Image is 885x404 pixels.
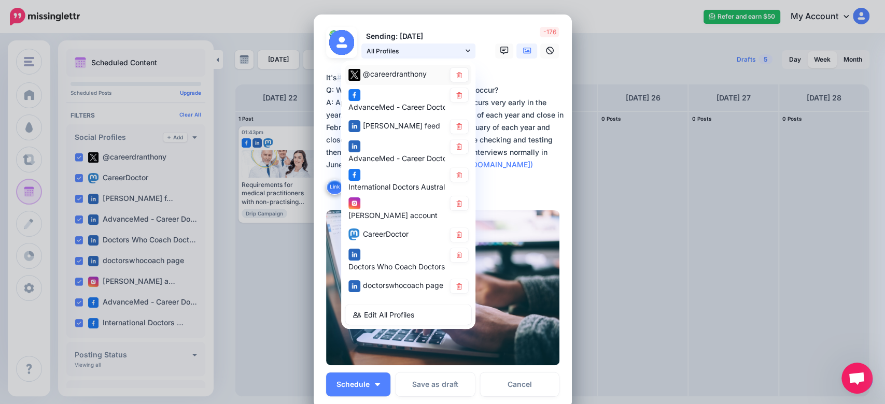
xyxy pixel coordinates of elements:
[348,249,360,261] img: linkedin-square.png
[363,69,427,78] span: @careerdranthony
[326,179,343,195] button: Link
[363,281,443,290] span: doctorswhocoach page
[326,71,565,171] div: It's ! Q: When does selection into RACS training occur? A: Applying for and selection into RACS o...
[348,89,360,100] img: facebook-square.png
[375,383,380,386] img: arrow-down-white.png
[348,68,360,80] img: twitter-square.png
[348,182,531,191] span: International Doctors Australia Support 🌏🐨🩺 group
[480,372,559,396] a: Cancel
[363,229,409,238] span: CareerDoctor
[336,381,370,388] span: Schedule
[348,280,360,292] img: linkedin-square.png
[326,372,390,396] button: Schedule
[329,30,338,38] img: 8VMNCI5Gv2n-bsa107011.png
[329,30,354,55] img: user_default_image.png
[540,27,559,37] span: -176
[348,262,465,271] span: Doctors Who Coach Doctors page
[348,120,360,132] img: linkedin-square.png
[348,140,360,152] img: linkedin-square.png
[345,305,471,325] a: Edit All Profiles
[348,210,438,219] span: [PERSON_NAME] account
[348,169,360,181] img: facebook-square.png
[348,154,473,163] span: AdvanceMed - Career Doctors page
[348,228,359,240] img: mastodon-square.png
[348,102,473,111] span: AdvanceMed - Career Doctors page
[363,121,440,129] span: [PERSON_NAME] feed
[396,372,475,396] button: Save as draft
[348,197,360,209] img: instagram-square.png
[361,31,475,42] p: Sending: [DATE]
[361,44,475,59] a: All Profiles
[326,210,559,366] img: XGX7O23WQBUS85V0UV615R6G6SB5FFV2.jpg
[367,46,463,56] span: All Profiles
